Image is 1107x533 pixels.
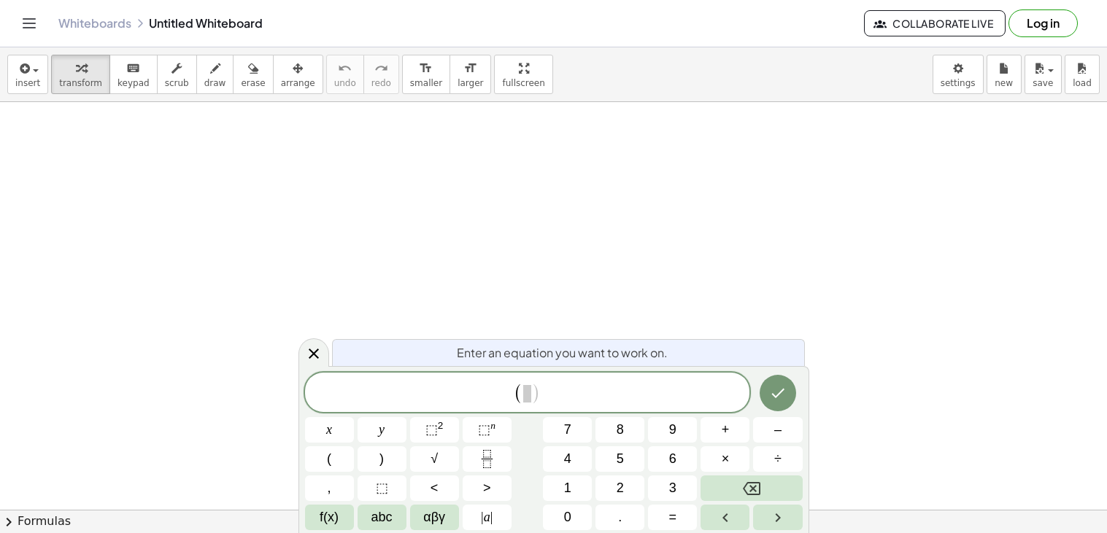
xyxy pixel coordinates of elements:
span: abc [371,507,393,527]
button: y [358,417,406,443]
span: insert [15,78,40,88]
button: 8 [595,417,644,443]
span: Enter an equation you want to work on. [457,344,668,362]
span: ( [327,449,331,469]
button: undoundo [326,55,364,94]
button: Backspace [701,475,802,501]
span: – [774,420,782,440]
span: αβγ [423,507,445,527]
button: 5 [595,446,644,472]
button: Minus [753,417,802,443]
button: erase [233,55,273,94]
button: Times [701,446,749,472]
button: Done [760,375,796,411]
button: ) [358,446,406,472]
span: 8 [617,420,624,440]
span: scrub [165,78,189,88]
button: Toggle navigation [18,12,41,35]
span: load [1073,78,1092,88]
button: . [595,505,644,530]
i: format_size [463,60,477,77]
sup: n [490,420,495,431]
span: save [1033,78,1053,88]
span: ⬚ [425,422,438,437]
span: settings [941,78,976,88]
span: x [326,420,332,440]
span: redo [371,78,391,88]
button: 1 [543,475,592,501]
button: 7 [543,417,592,443]
button: Superscript [463,417,512,443]
button: 3 [648,475,697,501]
button: 4 [543,446,592,472]
button: scrub [157,55,197,94]
span: 4 [564,449,571,469]
span: draw [204,78,226,88]
span: ( [514,383,523,404]
span: transform [59,78,102,88]
span: erase [241,78,265,88]
span: , [328,478,331,498]
button: x [305,417,354,443]
span: 5 [617,449,624,469]
span: . [618,507,622,527]
button: settings [933,55,984,94]
span: ⬚ [478,422,490,437]
span: 1 [564,478,571,498]
button: format_sizesmaller [402,55,450,94]
i: undo [338,60,352,77]
span: ) [531,383,541,404]
span: 2 [617,478,624,498]
span: f(x) [320,507,339,527]
span: smaller [410,78,442,88]
button: Square root [410,446,459,472]
button: Greek alphabet [410,505,459,530]
span: ⬚ [376,478,388,498]
span: 9 [669,420,676,440]
button: Log in [1008,9,1078,37]
span: + [722,420,730,440]
button: fullscreen [494,55,552,94]
button: Collaborate Live [864,10,1006,36]
span: < [431,478,439,498]
button: keyboardkeypad [109,55,158,94]
button: Equals [648,505,697,530]
span: | [490,510,493,524]
span: 0 [564,507,571,527]
span: Collaborate Live [876,17,993,30]
span: | [481,510,484,524]
i: format_size [419,60,433,77]
button: Functions [305,505,354,530]
button: ( [305,446,354,472]
button: 2 [595,475,644,501]
button: transform [51,55,110,94]
button: 6 [648,446,697,472]
button: 9 [648,417,697,443]
i: redo [374,60,388,77]
button: draw [196,55,234,94]
span: fullscreen [502,78,544,88]
button: Fraction [463,446,512,472]
button: 0 [543,505,592,530]
button: insert [7,55,48,94]
span: 7 [564,420,571,440]
button: format_sizelarger [450,55,491,94]
span: × [722,449,730,469]
a: Whiteboards [58,16,131,31]
button: Divide [753,446,802,472]
span: ÷ [774,449,782,469]
span: = [669,507,677,527]
button: , [305,475,354,501]
button: Greater than [463,475,512,501]
button: arrange [273,55,323,94]
span: larger [458,78,483,88]
button: Alphabet [358,505,406,530]
button: Squared [410,417,459,443]
span: ) [379,449,384,469]
sup: 2 [438,420,444,431]
button: Less than [410,475,459,501]
button: new [987,55,1022,94]
button: load [1065,55,1100,94]
span: 6 [669,449,676,469]
span: arrange [281,78,315,88]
